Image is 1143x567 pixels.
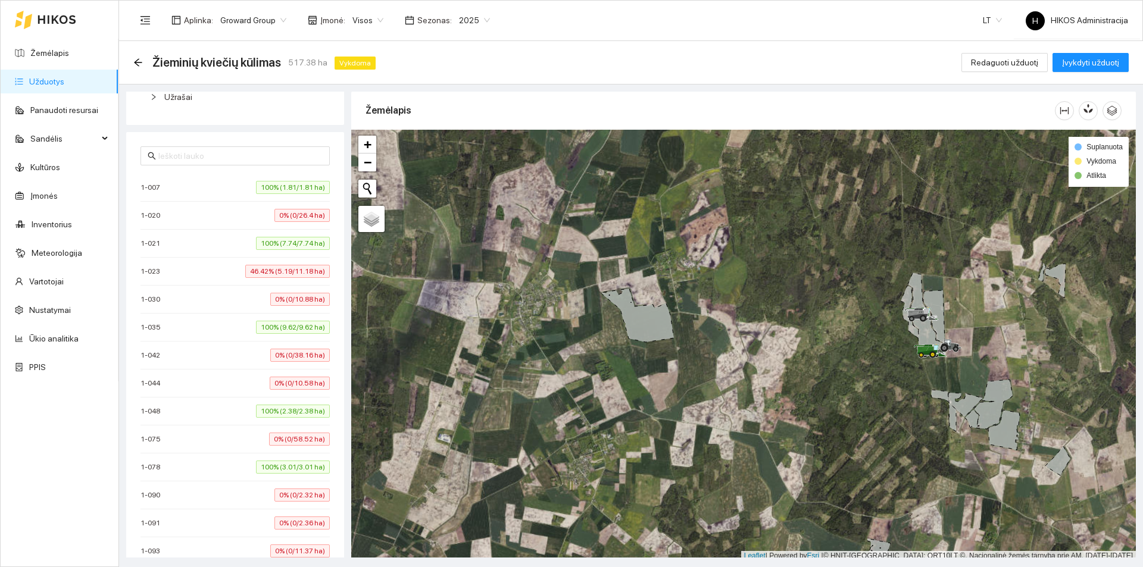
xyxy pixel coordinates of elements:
span: 0% (0/38.16 ha) [270,349,330,362]
span: 100% (1.81/1.81 ha) [256,181,330,194]
span: 2025 [459,11,490,29]
span: 1-007 [140,181,166,193]
span: + [364,137,371,152]
span: | [822,552,823,560]
span: Visos [352,11,383,29]
span: Įmonė : [320,14,345,27]
span: 0% (0/2.36 ha) [274,516,330,530]
span: Įvykdyti užduotį [1062,56,1119,69]
span: LT [983,11,1002,29]
button: Įvykdyti užduotį [1053,53,1129,72]
span: 100% (2.38/2.38 ha) [256,405,330,418]
input: Ieškoti lauko [158,149,323,162]
a: Meteorologija [32,248,82,258]
span: Sezonas : [417,14,452,27]
span: 100% (9.62/9.62 ha) [256,321,330,334]
span: Suplanuota [1086,143,1123,151]
button: column-width [1055,101,1074,120]
a: Esri [807,552,820,560]
span: menu-fold [140,15,151,26]
a: Panaudoti resursai [30,105,98,115]
span: 1-030 [140,293,166,305]
a: Vartotojai [29,277,64,286]
span: arrow-left [133,58,143,67]
span: 1-091 [140,517,166,529]
span: 1-048 [140,405,166,417]
span: right [150,93,157,101]
span: 0% (0/2.32 ha) [274,488,330,502]
span: 517.38 ha [288,56,327,69]
a: Zoom in [358,136,376,154]
span: 1-044 [140,377,166,389]
span: 1-042 [140,349,166,361]
a: Redaguoti užduotį [961,58,1048,67]
span: 0% (0/10.88 ha) [270,293,330,306]
a: PPIS [29,362,46,372]
div: | Powered by © HNIT-[GEOGRAPHIC_DATA]; ORT10LT ©, Nacionalinė žemės tarnyba prie AM, [DATE]-[DATE] [741,551,1136,561]
span: Groward Group [220,11,286,29]
span: 100% (3.01/3.01 ha) [256,461,330,474]
span: layout [171,15,181,25]
div: Žemėlapis [366,93,1055,127]
a: Inventorius [32,220,72,229]
a: Ūkio analitika [29,334,79,343]
a: Nustatymai [29,305,71,315]
span: 1-035 [140,321,167,333]
span: 0% (0/10.58 ha) [270,377,330,390]
span: − [364,155,371,170]
span: 0% (0/11.37 ha) [270,544,330,557]
span: Žieminių kviečių kūlimas [152,53,281,72]
span: 1-020 [140,209,166,221]
span: Sandėlis [30,127,98,151]
span: H [1032,11,1038,30]
span: Redaguoti užduotį [971,56,1038,69]
span: shop [308,15,317,25]
span: Vykdoma [335,57,376,70]
span: Atlikta [1086,171,1106,180]
a: Įmonės [30,191,58,201]
button: Initiate a new search [358,180,376,198]
span: 1-090 [140,489,166,501]
span: 1-023 [140,265,166,277]
span: column-width [1055,106,1073,115]
div: Užrašai [140,83,330,111]
span: 1-093 [140,545,166,557]
span: 100% (7.74/7.74 ha) [256,237,330,250]
div: Atgal [133,58,143,68]
a: Kultūros [30,162,60,172]
span: Aplinka : [184,14,213,27]
span: 1-078 [140,461,166,473]
span: 0% (0/58.52 ha) [269,433,330,446]
span: Vykdoma [1086,157,1116,165]
a: Zoom out [358,154,376,171]
a: Leaflet [744,552,766,560]
span: 0% (0/26.4 ha) [274,209,330,222]
span: 1-075 [140,433,167,445]
span: search [148,152,156,160]
button: menu-fold [133,8,157,32]
a: Užduotys [29,77,64,86]
span: 1-021 [140,237,166,249]
button: Redaguoti užduotį [961,53,1048,72]
span: calendar [405,15,414,25]
a: Layers [358,206,385,232]
span: 46.42% (5.19/11.18 ha) [245,265,330,278]
span: Užrašai [164,92,192,102]
span: HIKOS Administracija [1026,15,1128,25]
a: Žemėlapis [30,48,69,58]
